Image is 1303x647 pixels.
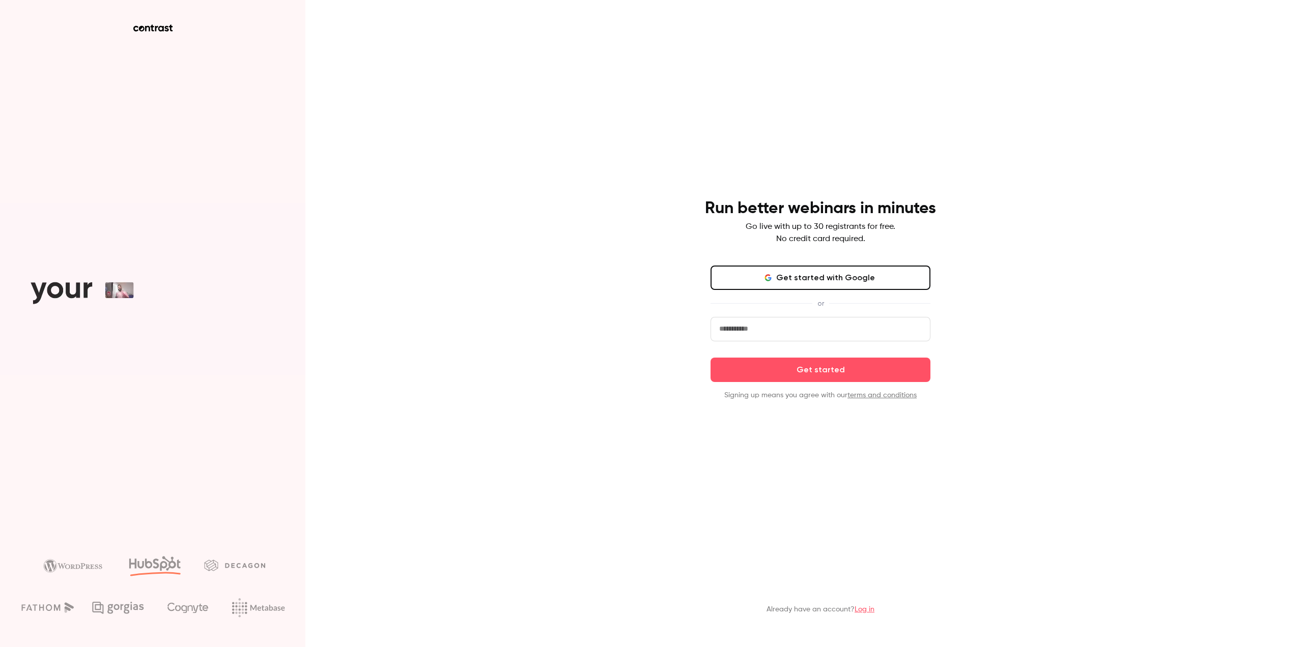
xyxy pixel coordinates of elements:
span: or [812,298,829,309]
button: Get started [711,358,930,382]
a: terms and conditions [847,392,917,399]
h4: Run better webinars in minutes [705,198,936,219]
p: Signing up means you agree with our [711,390,930,400]
p: Go live with up to 30 registrants for free. No credit card required. [746,221,895,245]
button: Get started with Google [711,266,930,290]
p: Already have an account? [767,604,874,614]
img: decagon [204,560,265,571]
a: Log in [855,606,874,613]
